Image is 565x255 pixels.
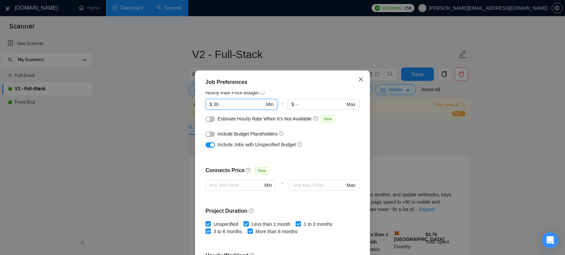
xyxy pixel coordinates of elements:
[246,167,251,173] span: question-circle
[277,99,287,115] div: -
[205,207,360,215] h4: Project Duration
[279,131,284,136] span: question-circle
[291,101,294,108] span: $
[266,101,274,108] span: Min
[301,220,335,228] span: 1 to 3 months
[352,70,370,89] button: Close
[358,76,364,82] span: close
[249,208,254,213] span: question-circle
[253,228,300,235] span: More than 6 months
[205,89,259,96] h5: Hourly Rate Price Budget
[214,101,265,108] input: 0
[255,167,269,174] span: New
[210,101,212,108] span: $
[210,182,263,189] input: Any Min Price
[347,101,355,108] span: Max
[276,180,289,199] div: -
[313,116,318,121] span: question-circle
[542,232,558,248] div: Open Intercom Messenger
[211,220,241,228] span: Unspecified
[218,142,296,147] span: Include Jobs with Unspecified Budget
[295,101,345,108] input: ∞
[249,220,293,228] span: Less than 1 month
[218,116,312,121] span: Estimate Hourly Rate When It’s Not Available
[297,142,303,147] span: question-circle
[205,78,360,86] div: Job Preferences
[260,90,265,95] span: question-circle
[321,115,335,123] span: New
[218,131,277,137] span: Include Budget Placeholders
[293,182,345,189] input: Any Max Price
[347,182,355,189] span: Max
[264,182,272,189] span: Min
[205,166,244,174] h4: Connects Price
[211,228,245,235] span: 3 to 6 months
